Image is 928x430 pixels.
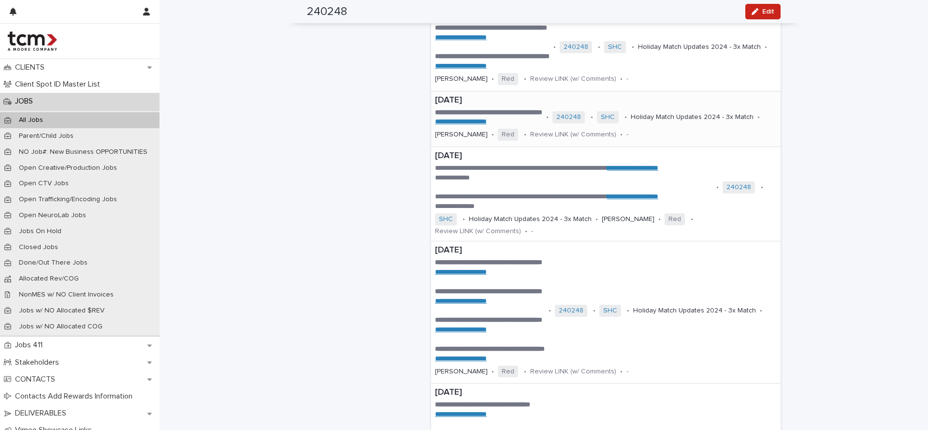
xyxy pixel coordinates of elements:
p: DELIVERABLES [11,409,74,418]
p: CLIENTS [11,63,52,72]
p: Review LINK (w/ Comments) [530,75,616,83]
p: • [627,307,629,315]
p: • [765,43,767,51]
p: • [492,75,494,83]
p: Done/Out There Jobs [11,259,95,267]
span: Edit [762,8,774,15]
p: Jobs On Hold [11,227,69,236]
p: NO Job#: New Business OPPORTUNITIES [11,148,155,156]
p: Holiday Match Updates 2024 - 3x Match [638,43,761,51]
p: Stakeholders [11,358,67,367]
p: • [691,215,693,223]
a: SHC [603,307,617,315]
p: Jobs w/ NO Allocated COG [11,323,110,331]
p: [PERSON_NAME] [435,368,488,376]
p: [DATE] [435,95,777,106]
p: Jobs w/ NO Allocated $REV [11,307,112,315]
p: - [626,131,628,139]
p: JOBS [11,97,41,106]
a: SHC [601,113,615,121]
p: • [492,131,494,139]
p: NonMES w/ NO Client Invoices [11,291,121,299]
p: Holiday Match Updates 2024 - 3x Match [469,215,592,223]
span: Red [665,213,685,225]
p: • [658,215,661,223]
p: • [620,131,623,139]
p: Holiday Match Updates 2024 - 3x Match [633,307,756,315]
p: [DATE] [435,245,777,256]
p: • [716,183,719,192]
p: • [620,75,623,83]
p: • [761,183,763,192]
p: [DATE] [435,151,777,162]
p: [PERSON_NAME] [435,75,488,83]
a: 240248 [559,307,583,315]
p: • [591,113,593,121]
p: • [760,307,762,315]
p: CONTACTS [11,375,63,384]
p: • [595,215,598,223]
p: [DATE] [435,387,777,398]
p: Jobs 411 [11,341,50,350]
a: SHC [608,43,622,51]
p: • [546,113,549,121]
p: • [624,113,627,121]
p: Open Creative/Production Jobs [11,164,125,172]
p: • [598,43,600,51]
p: • [524,368,526,376]
p: Review LINK (w/ Comments) [530,368,616,376]
p: Contacts Add Rewards Information [11,392,140,401]
p: Parent/Child Jobs [11,132,81,140]
span: Red [498,366,518,378]
p: • [492,368,494,376]
p: • [463,215,465,223]
p: Open Trafficking/Encoding Jobs [11,195,125,204]
p: - [626,368,628,376]
img: 4hMmSqQkux38exxPVZHQ [8,31,57,51]
p: • [620,368,623,376]
p: • [524,75,526,83]
p: Review LINK (w/ Comments) [435,227,521,236]
p: Review LINK (w/ Comments) [530,131,616,139]
p: Closed Jobs [11,243,66,252]
p: Open CTV Jobs [11,179,76,188]
p: • [593,307,595,315]
h2: 240248 [307,5,347,19]
button: Edit [745,4,781,19]
span: Red [498,73,518,85]
p: Holiday Match Updates 2024 - 3x Match [631,113,754,121]
p: • [524,131,526,139]
p: Client Spot ID Master List [11,80,108,89]
p: - [531,227,533,236]
p: • [632,43,634,51]
p: - [626,75,628,83]
p: Allocated Rev/COG [11,275,87,283]
p: [PERSON_NAME] [435,131,488,139]
p: • [757,113,760,121]
p: All Jobs [11,116,51,124]
span: Red [498,129,518,141]
p: [PERSON_NAME] [602,215,654,223]
p: Open NeuroLab Jobs [11,211,94,220]
a: 240248 [564,43,588,51]
a: 240248 [556,113,581,121]
p: • [549,307,551,315]
p: • [525,227,527,236]
a: SHC [439,215,453,223]
a: 240248 [726,183,751,192]
p: • [553,43,556,51]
